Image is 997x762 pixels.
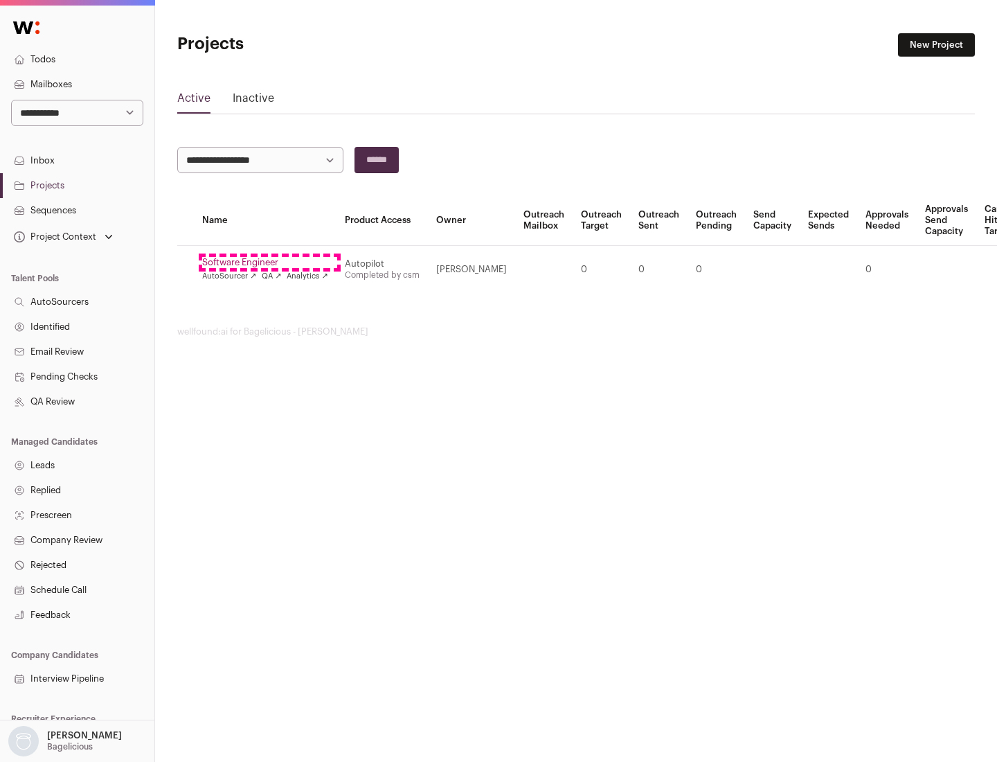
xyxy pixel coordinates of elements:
[630,246,688,294] td: 0
[428,246,515,294] td: [PERSON_NAME]
[177,33,443,55] h1: Projects
[177,90,210,112] a: Active
[202,271,256,282] a: AutoSourcer ↗
[688,246,745,294] td: 0
[515,195,573,246] th: Outreach Mailbox
[262,271,281,282] a: QA ↗
[345,258,420,269] div: Autopilot
[47,741,93,752] p: Bagelicious
[857,195,917,246] th: Approvals Needed
[233,90,274,112] a: Inactive
[857,246,917,294] td: 0
[202,257,328,268] a: Software Engineer
[428,195,515,246] th: Owner
[194,195,336,246] th: Name
[917,195,976,246] th: Approvals Send Capacity
[11,227,116,247] button: Open dropdown
[11,231,96,242] div: Project Context
[800,195,857,246] th: Expected Sends
[630,195,688,246] th: Outreach Sent
[573,246,630,294] td: 0
[287,271,327,282] a: Analytics ↗
[688,195,745,246] th: Outreach Pending
[47,730,122,741] p: [PERSON_NAME]
[6,726,125,756] button: Open dropdown
[8,726,39,756] img: nopic.png
[745,195,800,246] th: Send Capacity
[898,33,975,57] a: New Project
[6,14,47,42] img: Wellfound
[336,195,428,246] th: Product Access
[345,271,420,279] a: Completed by csm
[177,326,975,337] footer: wellfound:ai for Bagelicious - [PERSON_NAME]
[573,195,630,246] th: Outreach Target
